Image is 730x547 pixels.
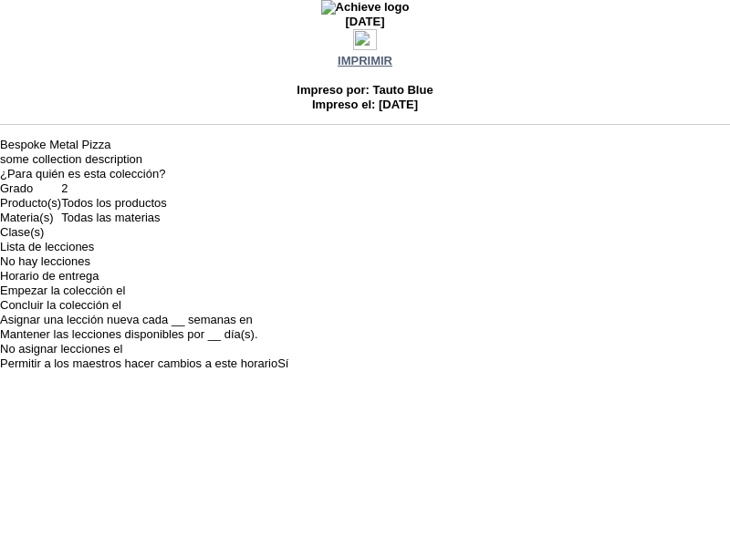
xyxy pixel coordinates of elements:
[61,181,167,196] td: 2
[61,196,167,211] td: Todos los productos
[61,211,167,225] td: Todas las materias
[338,54,392,67] a: IMPRIMIR
[353,29,377,50] img: print.gif
[277,356,288,371] td: Sí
